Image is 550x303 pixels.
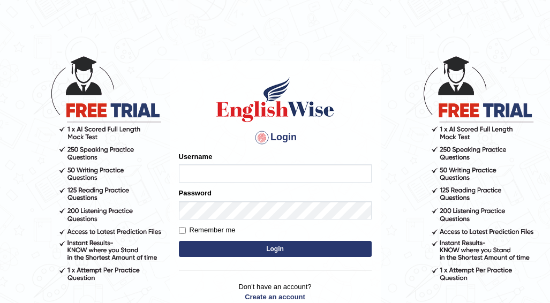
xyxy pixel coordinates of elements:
[179,129,372,146] h4: Login
[179,292,372,302] a: Create an account
[179,188,212,198] label: Password
[179,151,213,162] label: Username
[179,227,186,234] input: Remember me
[179,225,236,236] label: Remember me
[214,75,336,124] img: Logo of English Wise sign in for intelligent practice with AI
[179,241,372,257] button: Login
